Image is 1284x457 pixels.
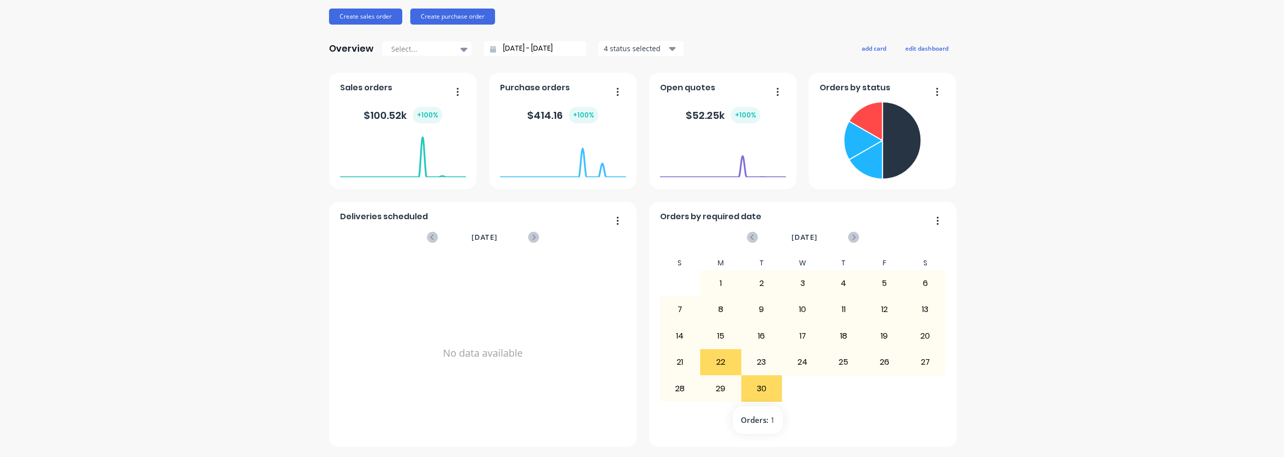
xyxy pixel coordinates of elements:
[742,297,782,322] div: 9
[905,350,945,375] div: 27
[701,271,741,296] div: 1
[701,297,741,322] div: 8
[660,256,701,270] div: S
[824,271,864,296] div: 4
[782,256,823,270] div: W
[824,297,864,322] div: 11
[660,324,700,349] div: 14
[660,376,700,401] div: 28
[864,297,904,322] div: 12
[660,211,761,223] span: Orders by required date
[701,350,741,375] div: 22
[660,350,700,375] div: 21
[824,324,864,349] div: 18
[823,256,864,270] div: T
[905,297,945,322] div: 13
[569,107,598,123] div: + 100 %
[731,107,760,123] div: + 100 %
[864,324,904,349] div: 19
[340,82,392,94] span: Sales orders
[742,376,782,401] div: 30
[864,350,904,375] div: 26
[742,271,782,296] div: 2
[905,256,946,270] div: S
[782,324,823,349] div: 17
[413,107,442,123] div: + 100 %
[742,350,782,375] div: 23
[864,256,905,270] div: F
[905,271,945,296] div: 6
[791,232,818,243] span: [DATE]
[329,39,374,59] div: Overview
[364,107,442,123] div: $ 100.52k
[824,350,864,375] div: 25
[604,43,667,54] div: 4 status selected
[855,42,893,55] button: add card
[660,297,700,322] div: 7
[864,271,904,296] div: 5
[410,9,495,25] button: Create purchase order
[782,350,823,375] div: 24
[329,9,402,25] button: Create sales order
[500,82,570,94] span: Purchase orders
[527,107,598,123] div: $ 414.16
[701,376,741,401] div: 29
[905,324,945,349] div: 20
[598,41,684,56] button: 4 status selected
[741,256,782,270] div: T
[340,256,626,450] div: No data available
[700,256,741,270] div: M
[820,82,890,94] span: Orders by status
[686,107,760,123] div: $ 52.25k
[660,82,715,94] span: Open quotes
[782,297,823,322] div: 10
[471,232,498,243] span: [DATE]
[340,211,428,223] span: Deliveries scheduled
[742,324,782,349] div: 16
[899,42,955,55] button: edit dashboard
[782,271,823,296] div: 3
[701,324,741,349] div: 15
